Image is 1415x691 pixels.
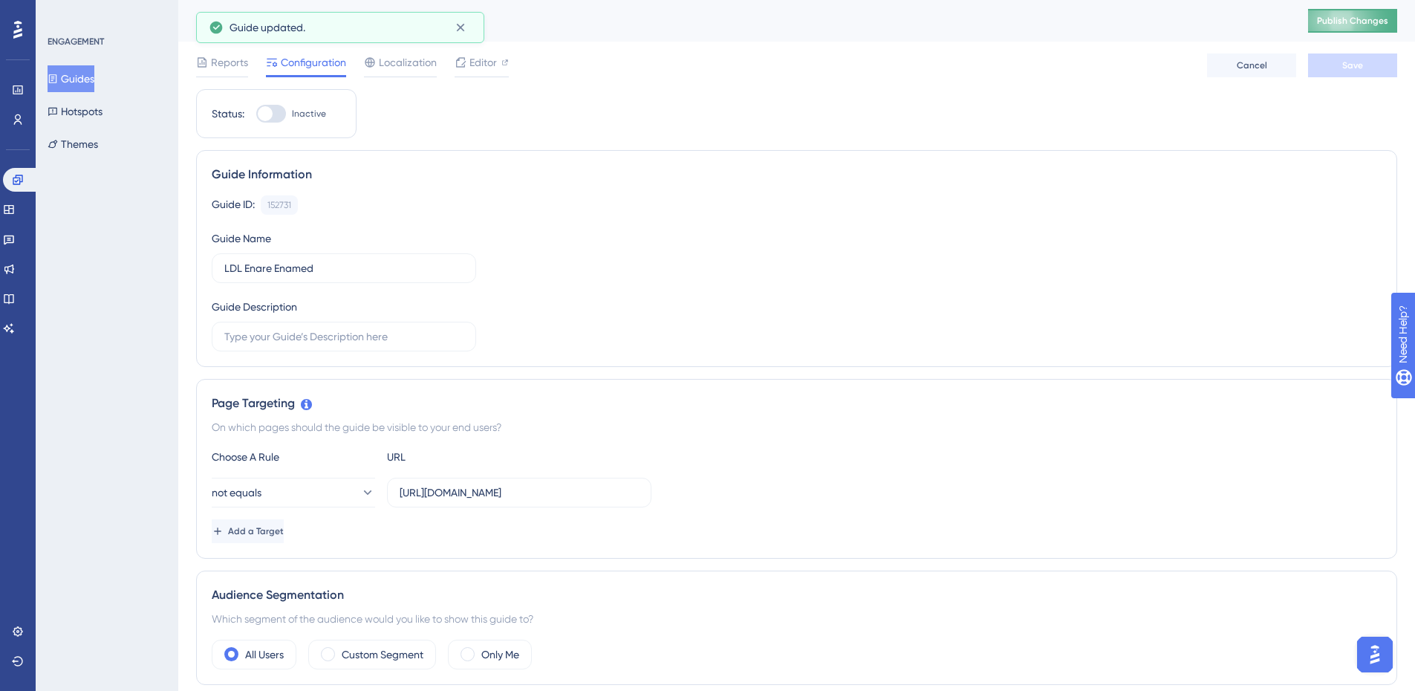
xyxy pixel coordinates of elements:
[469,53,497,71] span: Editor
[228,525,284,537] span: Add a Target
[387,448,550,466] div: URL
[212,586,1382,604] div: Audience Segmentation
[1342,59,1363,71] span: Save
[245,646,284,664] label: All Users
[212,395,1382,412] div: Page Targeting
[281,53,346,71] span: Configuration
[230,19,305,36] span: Guide updated.
[212,166,1382,184] div: Guide Information
[224,328,463,345] input: Type your Guide’s Description here
[292,108,326,120] span: Inactive
[212,519,284,543] button: Add a Target
[1207,53,1296,77] button: Cancel
[342,646,423,664] label: Custom Segment
[224,260,463,276] input: Type your Guide’s Name here
[212,298,297,316] div: Guide Description
[1237,59,1267,71] span: Cancel
[211,53,248,71] span: Reports
[379,53,437,71] span: Localization
[35,4,93,22] span: Need Help?
[400,484,639,501] input: yourwebsite.com/path
[212,105,244,123] div: Status:
[212,484,261,502] span: not equals
[481,646,519,664] label: Only Me
[267,199,291,211] div: 152731
[48,98,103,125] button: Hotspots
[196,10,1271,31] div: LDL Enare Enamed
[48,36,104,48] div: ENGAGEMENT
[48,65,94,92] button: Guides
[1308,53,1397,77] button: Save
[212,448,375,466] div: Choose A Rule
[48,131,98,158] button: Themes
[1317,15,1388,27] span: Publish Changes
[1308,9,1397,33] button: Publish Changes
[1353,632,1397,677] iframe: UserGuiding AI Assistant Launcher
[212,478,375,507] button: not equals
[212,230,271,247] div: Guide Name
[212,418,1382,436] div: On which pages should the guide be visible to your end users?
[212,195,255,215] div: Guide ID:
[212,610,1382,628] div: Which segment of the audience would you like to show this guide to?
